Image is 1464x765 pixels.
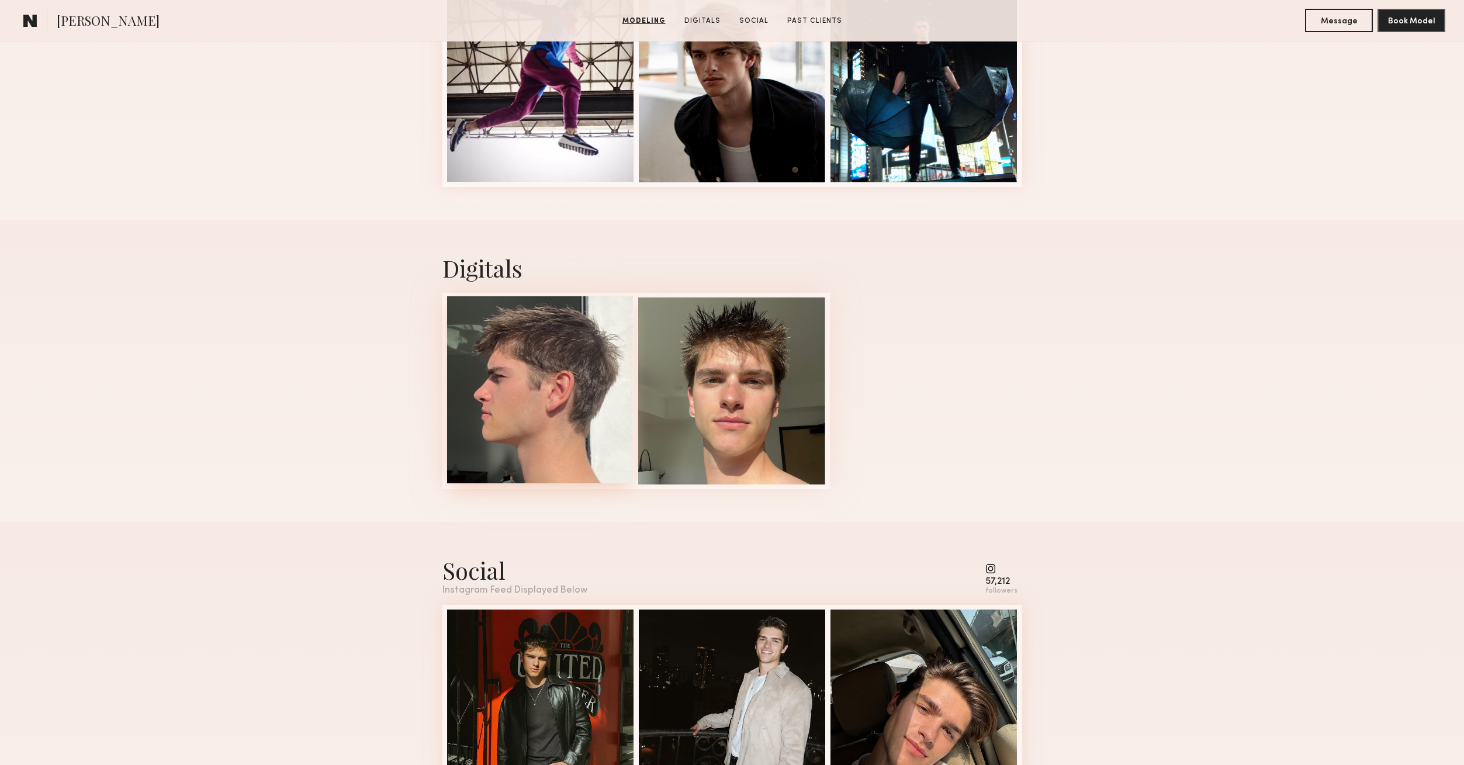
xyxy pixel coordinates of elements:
div: Social [442,555,587,586]
span: [PERSON_NAME] [57,12,160,32]
a: Social [735,16,773,26]
a: Book Model [1378,15,1445,25]
div: 57,212 [985,577,1017,586]
a: Past Clients [783,16,847,26]
button: Book Model [1378,9,1445,32]
div: Digitals [442,252,1022,283]
a: Digitals [680,16,725,26]
div: followers [985,587,1017,596]
button: Message [1305,9,1373,32]
div: Instagram Feed Displayed Below [442,586,587,596]
a: Modeling [618,16,670,26]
